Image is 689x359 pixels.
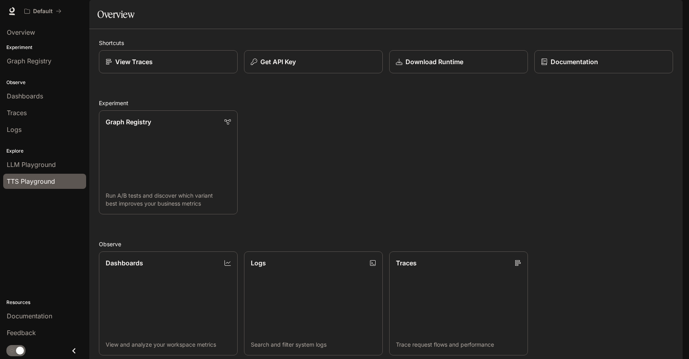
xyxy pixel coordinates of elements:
[396,341,521,349] p: Trace request flows and performance
[115,57,153,67] p: View Traces
[260,57,296,67] p: Get API Key
[406,57,463,67] p: Download Runtime
[99,50,238,73] a: View Traces
[251,258,266,268] p: Logs
[244,251,383,355] a: LogsSearch and filter system logs
[106,258,143,268] p: Dashboards
[534,50,673,73] a: Documentation
[244,50,383,73] button: Get API Key
[106,192,231,208] p: Run A/B tests and discover which variant best improves your business metrics
[251,341,376,349] p: Search and filter system logs
[389,50,528,73] a: Download Runtime
[106,117,151,127] p: Graph Registry
[551,57,598,67] p: Documentation
[99,39,673,47] h2: Shortcuts
[99,110,238,214] a: Graph RegistryRun A/B tests and discover which variant best improves your business metrics
[97,6,134,22] h1: Overview
[99,251,238,355] a: DashboardsView and analyze your workspace metrics
[99,240,673,248] h2: Observe
[396,258,417,268] p: Traces
[99,99,673,107] h2: Experiment
[33,8,53,15] p: Default
[389,251,528,355] a: TracesTrace request flows and performance
[21,3,65,19] button: All workspaces
[106,341,231,349] p: View and analyze your workspace metrics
